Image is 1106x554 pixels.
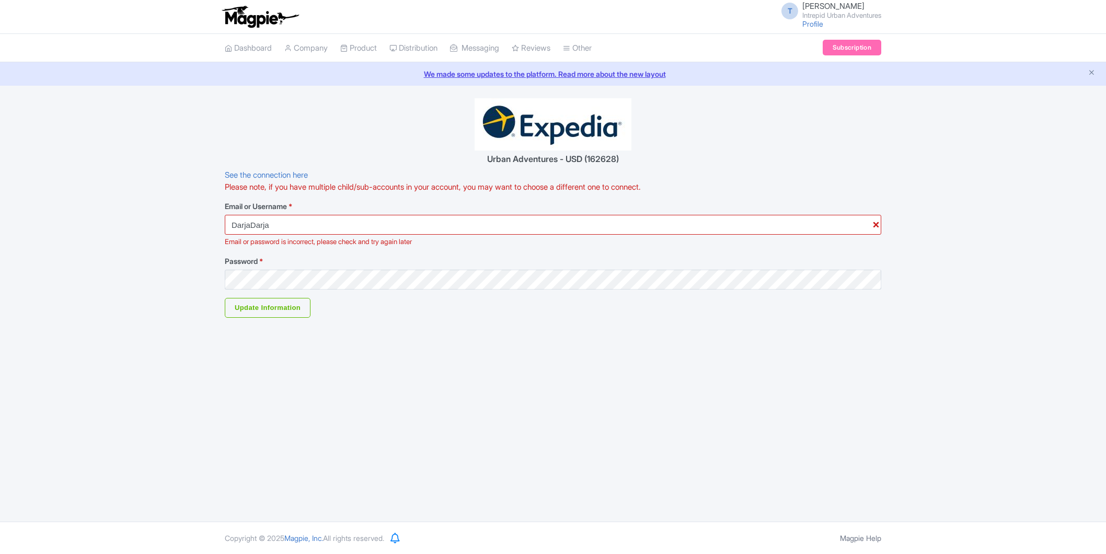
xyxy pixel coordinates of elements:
h4: Urban Adventures - USD (162628) [225,155,881,164]
a: Company [284,34,328,63]
a: See the connection here [225,170,308,180]
a: Product [340,34,377,63]
span: T [781,3,798,19]
a: Subscription [823,40,881,55]
img: expedia-2bdd49749a153e978cd7d1f433d40fd5.jpg [475,98,631,151]
span: Email or Username [225,202,287,211]
span: Password [225,257,258,266]
a: Reviews [512,34,550,63]
div: Copyright © 2025 All rights reserved. [218,533,390,544]
span: Magpie, Inc. [284,534,323,543]
a: Distribution [389,34,437,63]
a: Profile [802,19,823,28]
button: Close announcement [1088,67,1096,79]
a: Other [563,34,592,63]
input: Update Information [225,298,310,318]
span: [PERSON_NAME] [802,1,865,11]
a: T [PERSON_NAME] Intrepid Urban Adventures [775,2,881,19]
a: Magpie Help [840,534,881,543]
a: Messaging [450,34,499,63]
p: Please note, if you have multiple child/sub-accounts in your account, you may want to choose a di... [225,181,881,193]
div: Email or password is incorrect, please check and try again later [225,237,881,247]
img: logo-ab69f6fb50320c5b225c76a69d11143b.png [220,5,301,28]
a: We made some updates to the platform. Read more about the new layout [6,68,1100,79]
a: Dashboard [225,34,272,63]
small: Intrepid Urban Adventures [802,12,881,19]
